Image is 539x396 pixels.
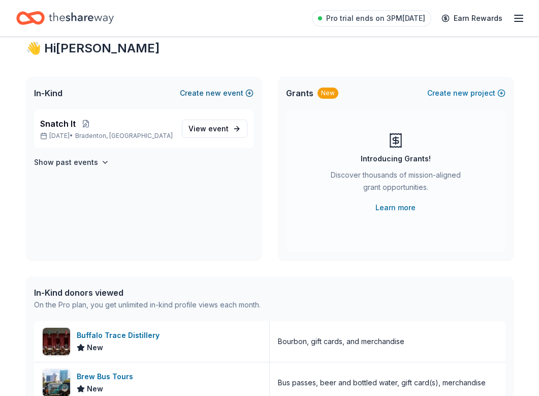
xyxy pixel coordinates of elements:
span: Pro trial ends on 3PM[DATE] [326,12,425,24]
div: 👋 Hi [PERSON_NAME] [26,40,514,56]
div: Bus passes, beer and bottled water, gift card(s), merchandise [278,377,486,389]
div: Bourbon, gift cards, and merchandise [278,335,404,348]
div: Introducing Grants! [361,153,431,165]
span: new [453,87,468,99]
img: Image for Buffalo Trace Distillery [43,328,70,355]
div: Brew Bus Tours [77,371,137,383]
a: Earn Rewards [435,9,509,27]
span: new [206,87,221,99]
span: New [87,342,103,354]
div: New [318,88,338,99]
span: View [188,123,229,135]
button: Show past events [34,156,109,168]
span: In-Kind [34,87,62,99]
div: On the Pro plan, you get unlimited in-kind profile views each month. [34,299,261,311]
h4: Show past events [34,156,98,168]
span: Snatch It [40,118,76,130]
a: Pro trial ends on 3PM[DATE] [312,10,431,26]
div: Buffalo Trace Distillery [77,329,164,342]
a: View event [182,120,247,138]
div: Discover thousands of mission-aligned grant opportunities. [327,169,465,197]
span: Grants [286,87,313,99]
a: Learn more [375,202,416,214]
button: Createnewevent [180,87,253,99]
span: Bradenton, [GEOGRAPHIC_DATA] [75,132,173,140]
p: [DATE] • [40,132,174,140]
span: New [87,383,103,395]
div: In-Kind donors viewed [34,287,261,299]
button: Createnewproject [427,87,505,99]
span: event [208,124,229,133]
a: Home [16,6,114,30]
